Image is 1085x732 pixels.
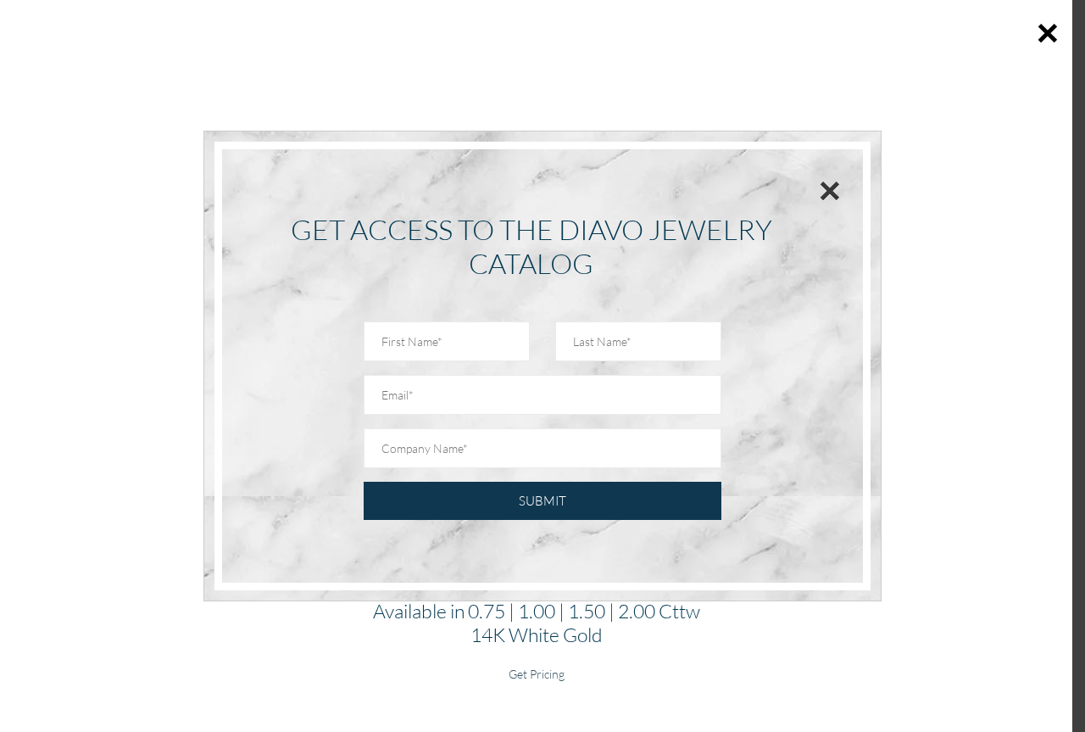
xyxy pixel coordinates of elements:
iframe: Drift Widget Chat Controller [1000,647,1065,712]
input: First Name* [364,321,530,361]
iframe: Drift Widget Chat Window [736,471,1075,657]
button: × [819,171,841,210]
input: SUBMIT [364,482,721,520]
input: Email* [364,375,721,415]
h1: GET ACCESS TO THE DIAVO JEWELRY CATALOG [244,212,841,280]
input: Last Name* [555,321,721,361]
input: Company Name* [364,428,721,468]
